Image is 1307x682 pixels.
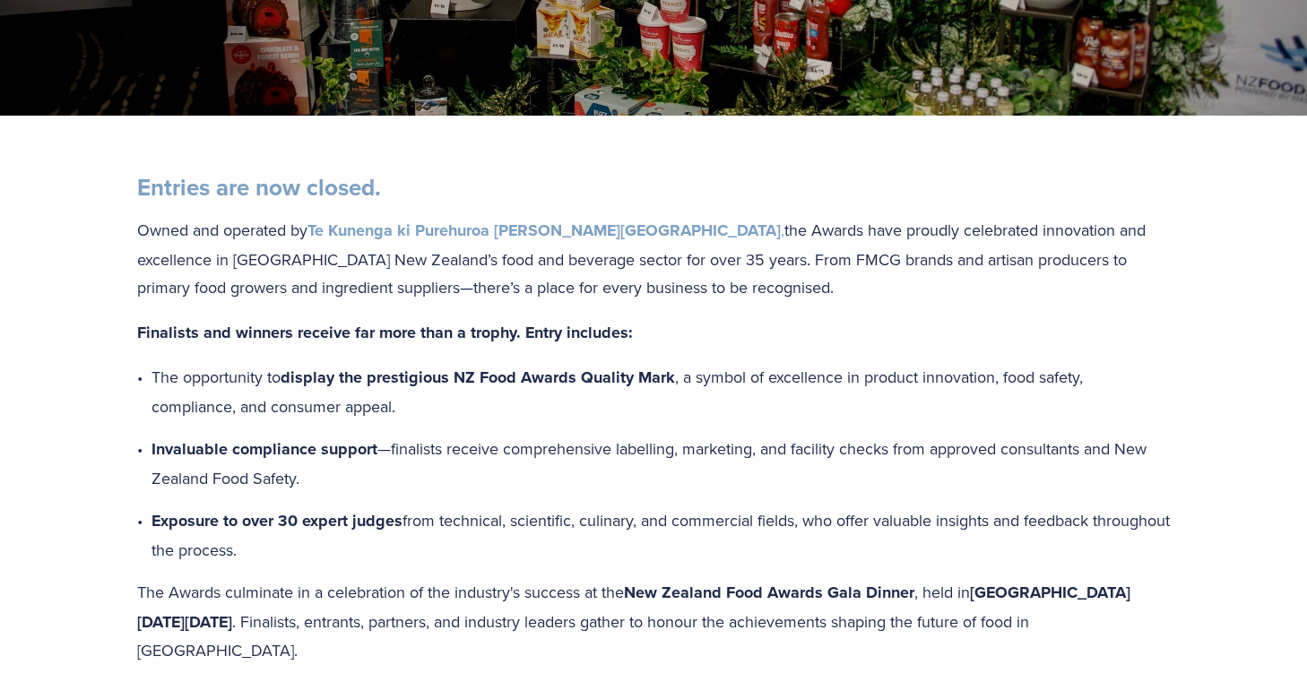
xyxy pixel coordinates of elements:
[307,219,781,242] strong: Te Kunenga ki Purehuroa [PERSON_NAME][GEOGRAPHIC_DATA]
[281,366,675,389] strong: display the prestigious NZ Food Awards Quality Mark
[151,363,1170,420] p: The opportunity to , a symbol of excellence in product innovation, food safety, compliance, and c...
[151,437,377,461] strong: Invaluable compliance support
[137,321,633,344] strong: Finalists and winners receive far more than a trophy. Entry includes:
[151,509,402,532] strong: Exposure to over 30 expert judges
[137,216,1170,302] p: Owned and operated by the Awards have proudly celebrated innovation and excellence in [GEOGRAPHIC...
[151,506,1170,564] p: from technical, scientific, culinary, and commercial fields, who offer valuable insights and feed...
[624,581,914,604] strong: New Zealand Food Awards Gala Dinner
[137,170,381,204] strong: Entries are now closed.
[307,219,784,241] a: Te Kunenga ki Purehuroa [PERSON_NAME][GEOGRAPHIC_DATA],
[137,578,1170,665] p: The Awards culminate in a celebration of the industry's success at the , held in . Finalists, ent...
[151,435,1170,492] p: —finalists receive comprehensive labelling, marketing, and facility checks from approved consulta...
